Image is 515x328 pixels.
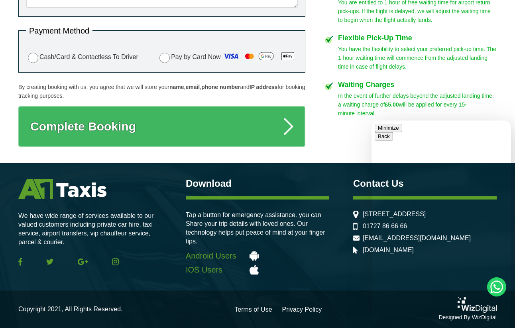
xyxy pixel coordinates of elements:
[112,258,119,265] img: Instagram
[338,81,497,88] h4: Waiting Charges
[338,45,497,71] p: You have the flexibility to select your preferred pick-up time. The 1-hour waiting time will comm...
[353,179,497,188] h3: Contact Us
[363,247,414,254] a: [DOMAIN_NAME]
[282,306,322,313] a: Privacy Policy
[18,179,106,199] img: A1 Taxis St Albans
[157,50,298,65] label: Pay by Card Now
[363,235,471,242] a: [EMAIL_ADDRESS][DOMAIN_NAME]
[186,251,329,261] a: Android Users
[18,211,162,247] p: We have wide range of services available to our valued customers including private car hire, taxi...
[18,258,22,266] img: Facebook
[338,34,497,41] h4: Flexible Pick-Up Time
[46,259,53,265] img: Twitter
[18,106,305,147] button: Complete Booking
[28,53,38,63] input: Cash/Card & Contactless To Driver
[363,223,407,230] a: 01727 86 66 66
[186,179,329,188] h3: Download
[353,211,497,218] li: [STREET_ADDRESS]
[26,51,138,63] label: Cash/Card & Contactless To Driver
[234,306,272,313] a: Terms of Use
[385,101,399,108] strong: £5.00
[186,211,329,246] p: Tap a button for emergency assistance. you can Share your trip details with loved ones. Our techn...
[372,121,511,328] iframe: chat widget
[201,84,240,90] strong: phone number
[159,53,170,63] input: Pay by Card Now
[78,258,88,265] img: Google Plus
[250,84,278,90] strong: IP address
[18,83,305,100] p: By creating booking with us, you agree that we will store your , , and for booking tracking purpo...
[186,265,329,275] a: IOS Users
[185,84,200,90] strong: email
[26,27,92,35] legend: Payment Method
[169,84,184,90] strong: name
[338,91,497,118] p: In the event of further delays beyond the adjusted landing time, a waiting charge of will be appl...
[18,305,122,314] p: Copyright 2021, All Rights Reserved.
